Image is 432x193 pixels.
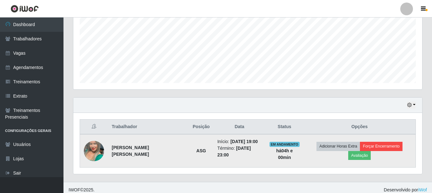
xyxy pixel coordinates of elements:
[189,120,214,134] th: Posição
[10,5,39,13] img: CoreUI Logo
[316,142,360,151] button: Adicionar Horas Extra
[84,133,104,169] img: 1684607735548.jpeg
[265,120,303,134] th: Status
[276,148,293,160] strong: há 04 h e 00 min
[196,148,206,153] strong: ASG
[217,145,262,158] li: Término:
[108,120,189,134] th: Trabalhador
[360,142,402,151] button: Forçar Encerramento
[303,120,415,134] th: Opções
[214,120,265,134] th: Data
[418,187,427,192] a: iWof
[230,139,258,144] time: [DATE] 19:00
[112,145,149,157] strong: [PERSON_NAME] [PERSON_NAME]
[69,187,80,192] span: IWOF
[348,151,371,160] button: Avaliação
[269,142,300,147] span: EM ANDAMENTO
[217,138,262,145] li: Início:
